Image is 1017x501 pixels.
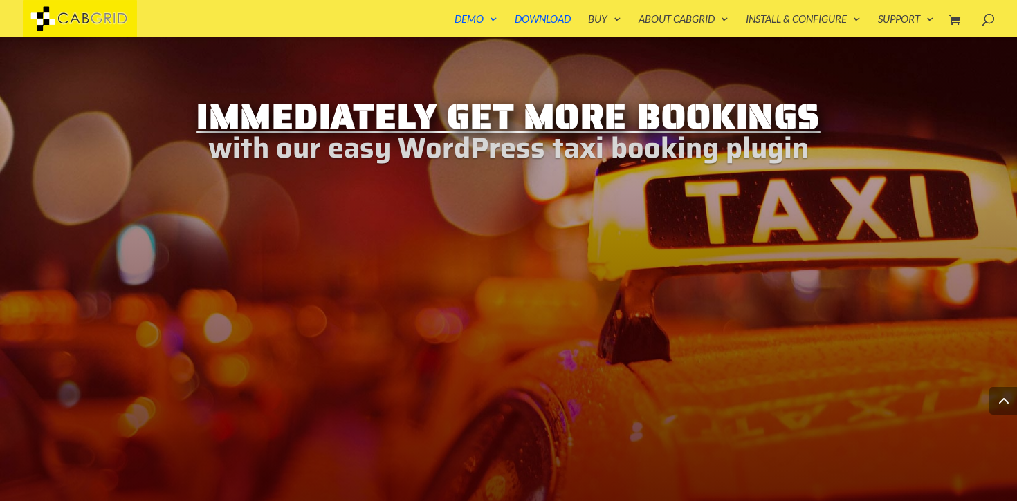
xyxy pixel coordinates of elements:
[515,14,571,37] a: Download
[455,14,497,37] a: Demo
[746,14,861,37] a: Install & Configure
[102,97,915,142] h1: Immediately Get More Bookings
[878,14,934,37] a: Support
[102,142,915,160] h2: with our easy WordPress taxi booking plugin
[639,14,729,37] a: About CabGrid
[23,10,137,24] a: CabGrid Taxi Plugin
[588,14,621,37] a: Buy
